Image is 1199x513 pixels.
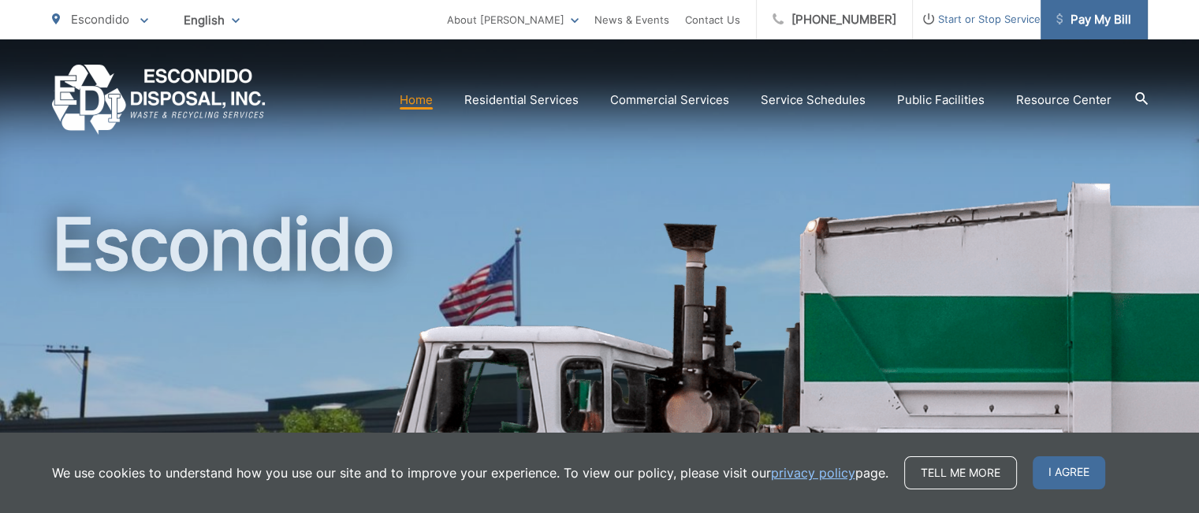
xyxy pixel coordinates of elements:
[685,10,740,29] a: Contact Us
[52,463,888,482] p: We use cookies to understand how you use our site and to improve your experience. To view our pol...
[771,463,855,482] a: privacy policy
[904,456,1017,489] a: Tell me more
[172,6,251,34] span: English
[1056,10,1131,29] span: Pay My Bill
[1033,456,1105,489] span: I agree
[1016,91,1111,110] a: Resource Center
[897,91,985,110] a: Public Facilities
[52,65,266,135] a: EDCD logo. Return to the homepage.
[447,10,579,29] a: About [PERSON_NAME]
[464,91,579,110] a: Residential Services
[610,91,729,110] a: Commercial Services
[761,91,866,110] a: Service Schedules
[71,12,129,27] span: Escondido
[400,91,433,110] a: Home
[594,10,669,29] a: News & Events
